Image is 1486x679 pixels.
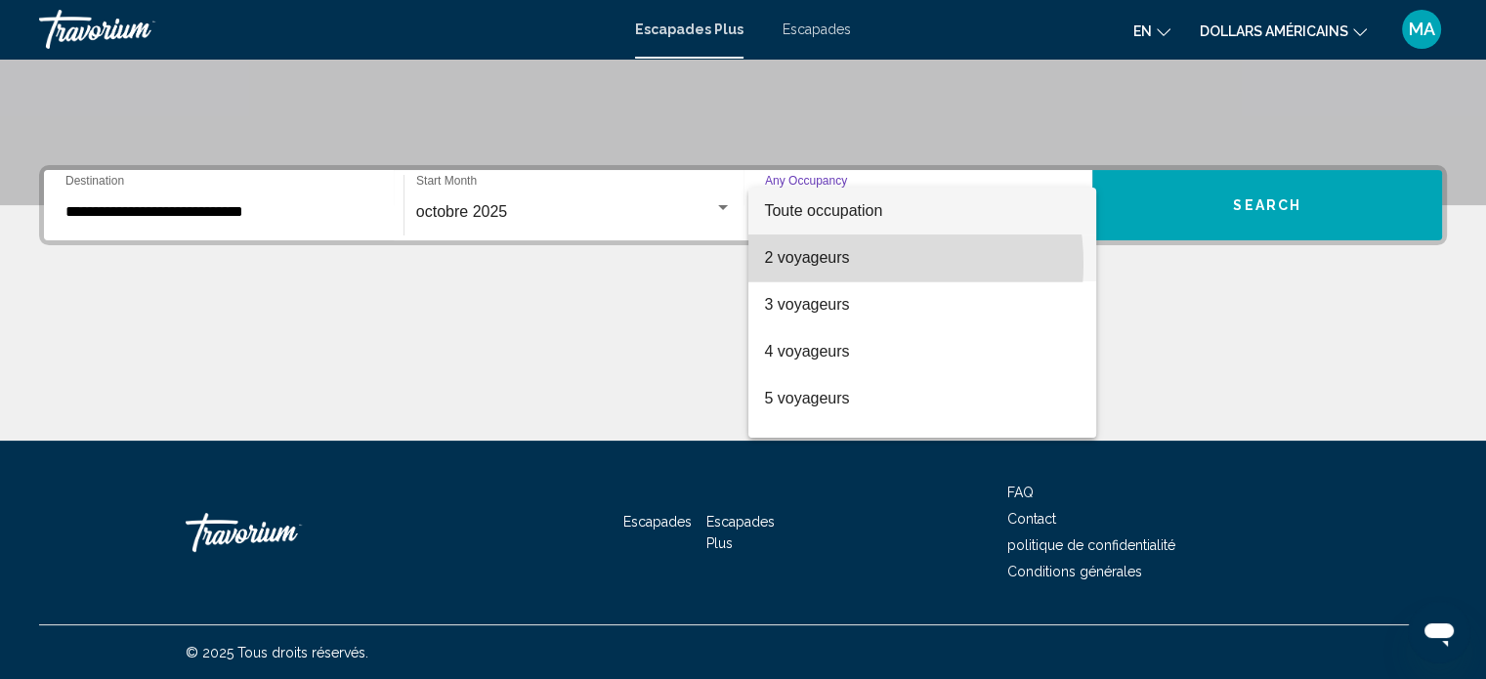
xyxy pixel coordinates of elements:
[764,296,849,313] font: 3 voyageurs
[764,437,849,453] font: 6 voyageurs
[764,249,849,266] font: 2 voyageurs
[1408,601,1470,663] iframe: Bouton de lancement de la fenêtre de messagerie
[764,390,849,406] font: 5 voyageurs
[764,202,882,219] font: Toute occupation
[764,343,849,360] font: 4 voyageurs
